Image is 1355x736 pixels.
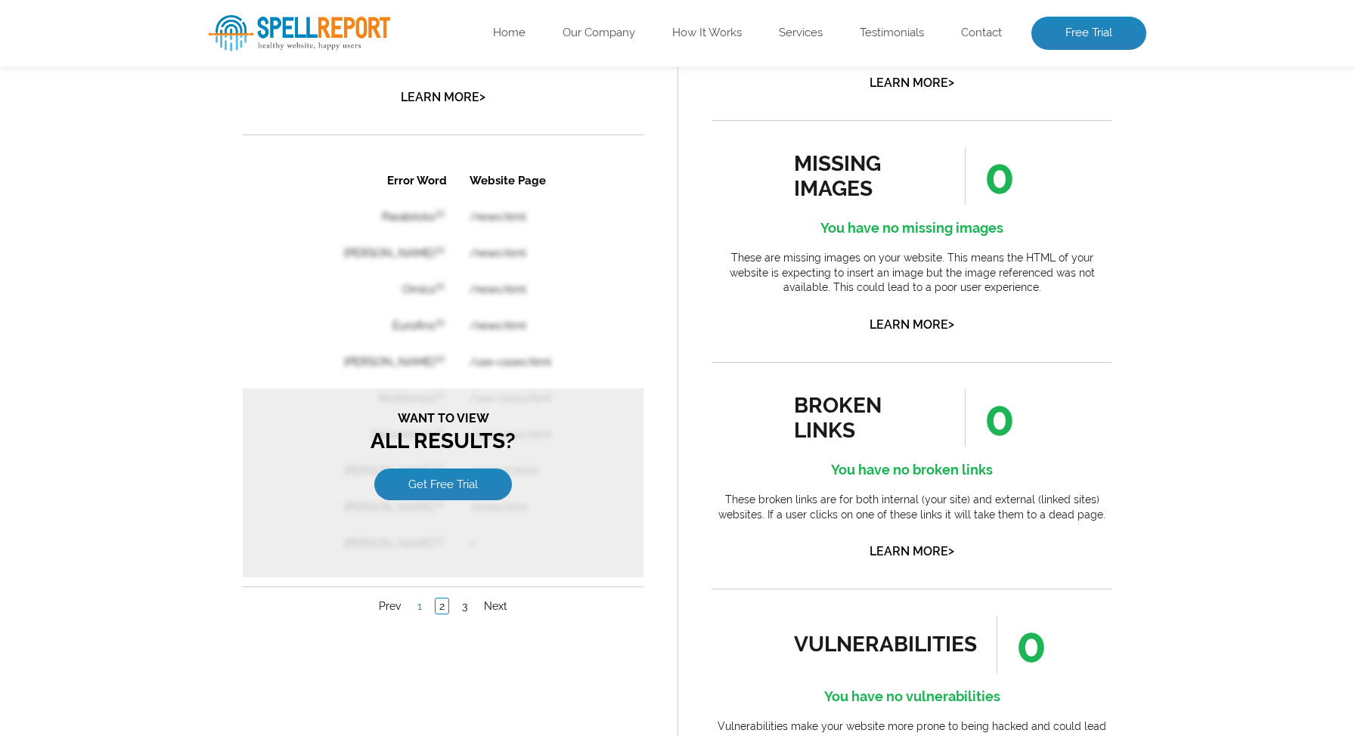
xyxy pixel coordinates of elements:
[948,314,954,335] span: >
[215,437,228,452] a: 3
[961,26,1002,41] a: Contact
[237,437,268,452] a: Next
[8,249,393,292] h3: All Results?
[965,147,1015,205] span: 0
[965,389,1015,447] span: 0
[712,493,1112,522] p: These broken links are for both internal (your site) and external (linked sites) websites. If a u...
[997,616,1046,673] span: 0
[672,26,742,41] a: How It Works
[192,436,206,453] a: 2
[794,151,931,201] div: missing images
[479,86,485,107] span: >
[712,251,1112,295] p: These are missing images on your website. This means the HTML of your website is expecting to ins...
[8,249,393,264] span: Want to view
[132,307,269,339] a: Get Free Trial
[712,685,1112,709] h4: You have no vulnerabilities
[860,26,924,41] a: Testimonials
[39,2,215,36] th: Error Word
[870,317,954,332] a: Learn More>
[216,2,361,36] th: Website Page
[870,544,954,558] a: Learn More>
[712,458,1112,482] h4: You have no broken links
[779,26,823,41] a: Services
[794,632,978,657] div: vulnerabilities
[948,72,954,93] span: >
[493,26,526,41] a: Home
[870,76,954,90] a: Learn More>
[209,15,390,51] img: SpellReport
[563,26,635,41] a: Our Company
[794,393,931,443] div: broken links
[712,216,1112,240] h4: You have no missing images
[401,90,485,104] a: Learn More>
[132,437,162,452] a: Prev
[171,437,183,452] a: 1
[948,540,954,561] span: >
[1031,17,1146,50] a: Free Trial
